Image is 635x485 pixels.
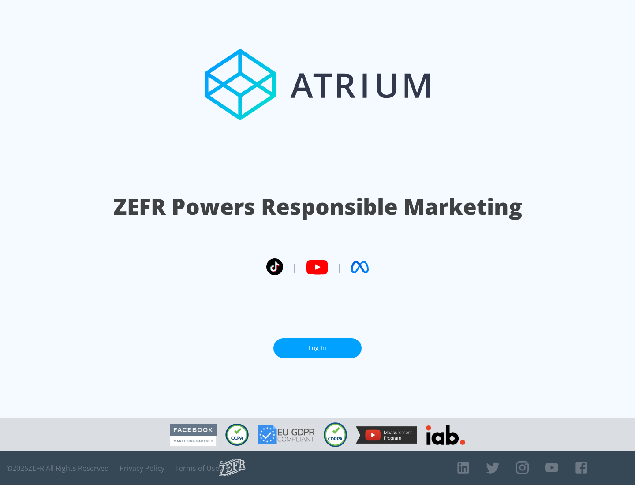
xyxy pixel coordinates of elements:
a: Log In [273,338,362,358]
img: CCPA Compliant [225,424,249,446]
span: | [292,261,297,274]
a: Terms of Use [175,464,219,473]
h1: ZEFR Powers Responsible Marketing [113,191,522,222]
a: Privacy Policy [120,464,164,473]
span: | [337,261,342,274]
span: © 2025 ZEFR All Rights Reserved [7,464,109,473]
img: IAB [426,425,465,445]
img: GDPR Compliant [258,425,315,444]
img: Facebook Marketing Partner [170,424,217,446]
img: YouTube Measurement Program [356,426,417,444]
img: COPPA Compliant [324,422,347,447]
